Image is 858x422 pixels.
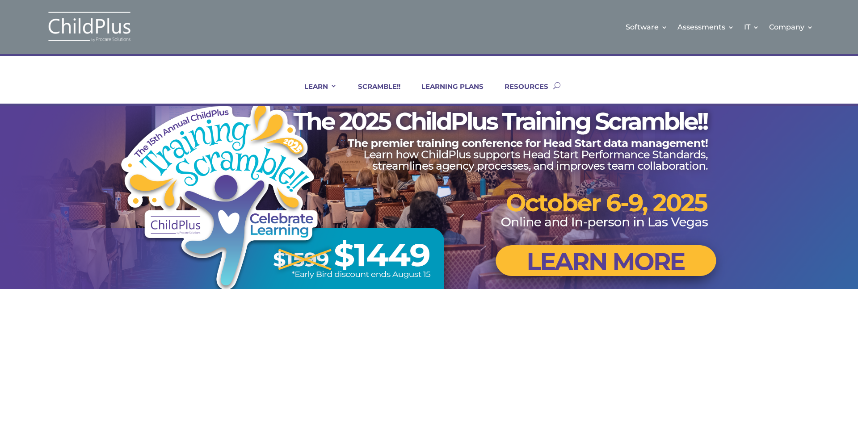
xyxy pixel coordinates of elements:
a: RESOURCES [493,82,548,104]
a: IT [744,9,759,45]
a: LEARNING PLANS [410,82,484,104]
a: Company [769,9,813,45]
a: Software [626,9,668,45]
a: LEARN [293,82,337,104]
a: SCRAMBLE!! [347,82,400,104]
a: Assessments [677,9,734,45]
